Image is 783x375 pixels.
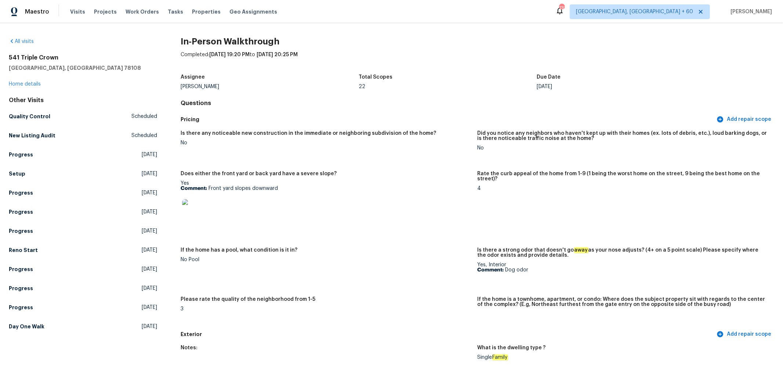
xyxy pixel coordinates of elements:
button: Add repair scope [715,113,774,126]
h5: Quality Control [9,113,50,120]
div: No Pool [181,257,471,262]
a: Day One Walk[DATE] [9,320,157,333]
span: Geo Assignments [229,8,277,15]
h5: Rate the curb appeal of the home from 1-9 (1 being the worst home on the street, 9 being the best... [478,171,768,181]
a: Progress[DATE] [9,186,157,199]
h5: What is the dwelling type ? [478,345,546,350]
div: No [478,145,768,151]
b: Comment: [478,267,504,273]
h5: Exterior [181,331,715,338]
div: Yes, Interior [478,262,768,273]
h5: Does either the front yard or back yard have a severe slope? [181,171,337,176]
h5: Progress [9,285,33,292]
div: 4 [478,186,768,191]
span: [DATE] [142,208,157,216]
h5: Progress [9,208,33,216]
em: away [574,247,588,253]
h5: Progress [9,189,33,196]
h5: If the home is a townhome, apartment, or condo: Where does the subject property sit with regards ... [478,297,768,307]
h5: [GEOGRAPHIC_DATA], [GEOGRAPHIC_DATA] 78108 [9,64,157,72]
h5: Notes: [181,345,197,350]
div: 3 [181,306,471,311]
div: Yes [181,181,471,227]
h5: Progress [9,227,33,235]
em: Family [492,354,508,360]
div: [PERSON_NAME] [181,84,359,89]
div: [DATE] [537,84,715,89]
a: Progress[DATE] [9,224,157,238]
h5: Progress [9,151,33,158]
span: [DATE] [142,189,157,196]
span: [DATE] [142,266,157,273]
span: [DATE] [142,304,157,311]
span: [DATE] [142,323,157,330]
a: Progress[DATE] [9,301,157,314]
a: Progress[DATE] [9,263,157,276]
span: [DATE] [142,227,157,235]
a: Home details [9,82,41,87]
span: Visits [70,8,85,15]
span: Scheduled [131,132,157,139]
span: [GEOGRAPHIC_DATA], [GEOGRAPHIC_DATA] + 60 [576,8,693,15]
div: 22 [359,84,537,89]
h5: If the home has a pool, what condition is it in? [181,248,297,253]
h5: Assignee [181,75,205,80]
button: Add repair scope [715,328,774,341]
span: [PERSON_NAME] [728,8,772,15]
span: Tasks [168,9,183,14]
span: [DATE] 19:20 PM [209,52,250,57]
h5: Setup [9,170,25,177]
div: No [181,140,471,145]
span: Add repair scope [718,115,771,124]
div: 731 [559,4,564,12]
span: [DATE] [142,170,157,177]
h5: New Listing Audit [9,132,55,139]
a: Progress[DATE] [9,282,157,295]
span: [DATE] [142,246,157,254]
h5: Total Scopes [359,75,392,80]
a: Quality ControlScheduled [9,110,157,123]
a: Setup[DATE] [9,167,157,180]
h2: In-Person Walkthrough [181,38,774,45]
a: All visits [9,39,34,44]
h5: Please rate the quality of the neighborhood from 1-5 [181,297,315,302]
div: Completed: to [181,51,774,70]
a: New Listing AuditScheduled [9,129,157,142]
p: Front yard slopes downward [181,186,471,191]
p: Dog odor [478,267,768,273]
h4: Questions [181,100,774,107]
h2: 541 Triple Crown [9,54,157,61]
span: [DATE] 20:25 PM [257,52,298,57]
h5: Progress [9,304,33,311]
span: Work Orders [126,8,159,15]
h5: Progress [9,266,33,273]
span: Projects [94,8,117,15]
span: Maestro [25,8,49,15]
span: [DATE] [142,151,157,158]
a: Reno Start[DATE] [9,244,157,257]
h5: Day One Walk [9,323,44,330]
h5: Is there any noticeable new construction in the immediate or neighboring subdivision of the home? [181,131,436,136]
h5: Due Date [537,75,561,80]
h5: Is there a strong odor that doesn't go as your nose adjusts? (4+ on a 5 point scale) Please speci... [478,248,768,258]
span: Properties [192,8,221,15]
a: Progress[DATE] [9,205,157,219]
span: Scheduled [131,113,157,120]
h5: Did you notice any neighbors who haven't kept up with their homes (ex. lots of debris, etc.), lou... [478,131,768,141]
a: Progress[DATE] [9,148,157,161]
h5: Pricing [181,116,715,123]
b: Comment: [181,186,207,191]
div: Single [478,355,768,360]
span: Add repair scope [718,330,771,339]
div: Other Visits [9,97,157,104]
h5: Reno Start [9,246,38,254]
span: [DATE] [142,285,157,292]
